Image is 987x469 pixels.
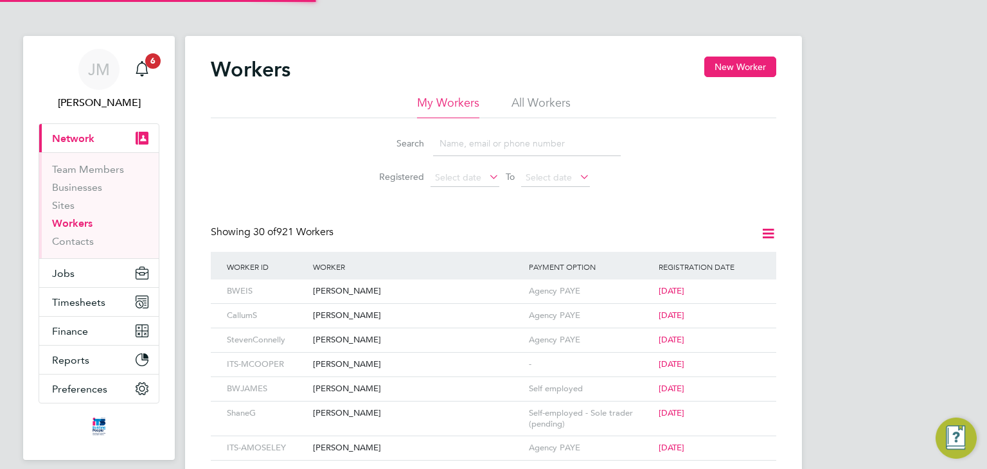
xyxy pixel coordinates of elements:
span: Finance [52,325,88,337]
button: Network [39,124,159,152]
span: [DATE] [659,407,684,418]
span: [DATE] [659,383,684,394]
span: [DATE] [659,310,684,321]
a: Businesses [52,181,102,193]
div: Payment Option [526,252,655,281]
a: Sites [52,199,75,211]
span: Select date [526,172,572,183]
div: Self-employed - Sole trader (pending) [526,402,655,436]
a: JM[PERSON_NAME] [39,49,159,111]
div: StevenConnelly [224,328,310,352]
h2: Workers [211,57,290,82]
div: [PERSON_NAME] [310,402,526,425]
a: StevenConnelly[PERSON_NAME]Agency PAYE[DATE] [224,328,763,339]
span: 6 [145,53,161,69]
div: [PERSON_NAME] [310,328,526,352]
span: Preferences [52,383,107,395]
div: CallumS [224,304,310,328]
div: Network [39,152,159,258]
div: ShaneG [224,402,310,425]
a: ITS-AMOSELEY[PERSON_NAME]Agency PAYE[DATE] [224,436,763,447]
span: [DATE] [659,285,684,296]
div: Worker [310,252,526,281]
nav: Main navigation [23,36,175,460]
div: [PERSON_NAME] [310,377,526,401]
span: [DATE] [659,334,684,345]
button: Reports [39,346,159,374]
span: To [502,168,519,185]
span: 30 of [253,226,276,238]
button: Preferences [39,375,159,403]
div: Worker ID [224,252,310,281]
div: BWJAMES [224,377,310,401]
div: [PERSON_NAME] [310,304,526,328]
div: Showing [211,226,336,239]
div: Agency PAYE [526,304,655,328]
a: ShaneG[PERSON_NAME]Self-employed - Sole trader (pending)[DATE] [224,401,763,412]
div: - [526,353,655,376]
a: BWEIS[PERSON_NAME]Agency PAYE[DATE] [224,279,763,290]
span: [DATE] [659,358,684,369]
span: JM [88,61,110,78]
a: Workers [52,217,93,229]
div: Self employed [526,377,655,401]
button: Engage Resource Center [936,418,977,459]
div: [PERSON_NAME] [310,353,526,376]
a: CallumS[PERSON_NAME]Agency PAYE[DATE] [224,303,763,314]
span: Timesheets [52,296,105,308]
span: Jobs [52,267,75,279]
a: Go to home page [39,416,159,437]
button: Jobs [39,259,159,287]
img: itsconstruction-logo-retina.png [90,416,108,437]
div: ITS-AMOSELEY [224,436,310,460]
div: Agency PAYE [526,328,655,352]
a: BWJAMES[PERSON_NAME]Self employed[DATE] [224,376,763,387]
button: Finance [39,317,159,345]
a: Team Members [52,163,124,175]
div: [PERSON_NAME] [310,436,526,460]
label: Registered [366,171,424,182]
button: Timesheets [39,288,159,316]
span: Network [52,132,94,145]
div: Registration Date [655,252,763,281]
button: New Worker [704,57,776,77]
input: Name, email or phone number [433,131,621,156]
li: All Workers [511,95,571,118]
div: Agency PAYE [526,279,655,303]
a: 6 [129,49,155,90]
span: Joe Murray [39,95,159,111]
label: Search [366,137,424,149]
a: Contacts [52,235,94,247]
li: My Workers [417,95,479,118]
span: Select date [435,172,481,183]
div: ITS-MCOOPER [224,353,310,376]
div: [PERSON_NAME] [310,279,526,303]
span: [DATE] [659,442,684,453]
div: BWEIS [224,279,310,303]
span: 921 Workers [253,226,333,238]
span: Reports [52,354,89,366]
div: Agency PAYE [526,436,655,460]
a: ITS-MCOOPER[PERSON_NAME]-[DATE] [224,352,763,363]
